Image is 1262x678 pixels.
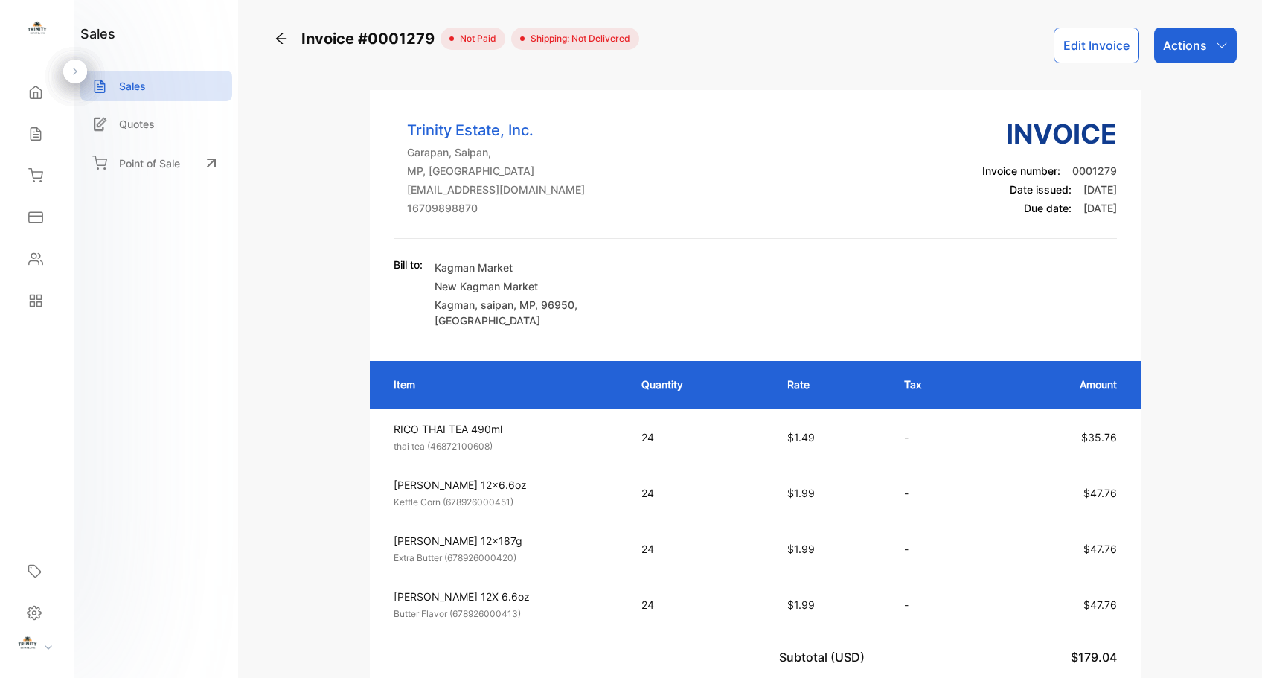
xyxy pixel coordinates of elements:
[787,543,815,555] span: $1.99
[982,114,1117,154] h3: Invoice
[394,551,615,565] p: Extra Butter (678926000420)
[1010,183,1072,196] span: Date issued:
[394,496,615,509] p: Kettle Corn (678926000451)
[435,278,606,294] p: New Kagman Market
[394,440,615,453] p: thai tea (46872100608)
[394,257,423,272] p: Bill to:
[16,634,39,656] img: profile
[1083,202,1117,214] span: [DATE]
[301,28,441,50] span: Invoice #0001279
[119,116,155,132] p: Quotes
[407,163,585,179] p: MP, [GEOGRAPHIC_DATA]
[394,607,615,621] p: Butter Flavor (678926000413)
[641,485,757,501] p: 24
[982,164,1060,177] span: Invoice number:
[475,298,513,311] span: , saipan
[80,24,115,44] h1: sales
[80,147,232,179] a: Point of Sale
[1154,28,1237,63] button: Actions
[641,597,757,613] p: 24
[904,597,971,613] p: -
[407,144,585,160] p: Garapan, Saipan,
[394,377,612,392] p: Item
[1163,36,1207,54] p: Actions
[787,431,815,444] span: $1.49
[1071,650,1117,665] span: $179.04
[1081,431,1117,444] span: $35.76
[1083,598,1117,611] span: $47.76
[435,298,475,311] span: Kagman
[779,648,871,666] p: Subtotal (USD)
[513,298,535,311] span: , MP
[525,32,630,45] span: Shipping: Not Delivered
[407,182,585,197] p: [EMAIL_ADDRESS][DOMAIN_NAME]
[119,78,146,94] p: Sales
[787,487,815,499] span: $1.99
[394,421,615,437] p: RICO THAI TEA 490ml
[904,377,971,392] p: Tax
[1024,202,1072,214] span: Due date:
[1054,28,1139,63] button: Edit Invoice
[1072,164,1117,177] span: 0001279
[407,119,585,141] p: Trinity Estate, Inc.
[119,156,180,171] p: Point of Sale
[787,598,815,611] span: $1.99
[12,6,57,51] button: Open LiveChat chat widget
[904,429,971,445] p: -
[787,377,874,392] p: Rate
[904,541,971,557] p: -
[535,298,574,311] span: , 96950
[1001,377,1117,392] p: Amount
[80,109,232,139] a: Quotes
[407,200,585,216] p: 16709898870
[435,260,606,275] p: Kagman Market
[394,589,615,604] p: [PERSON_NAME] 12X 6.6oz
[641,429,757,445] p: 24
[641,541,757,557] p: 24
[80,71,232,101] a: Sales
[454,32,496,45] span: not paid
[641,377,757,392] p: Quantity
[1083,487,1117,499] span: $47.76
[394,477,615,493] p: [PERSON_NAME] 12x6.6oz
[1083,543,1117,555] span: $47.76
[26,19,48,42] img: logo
[394,533,615,549] p: [PERSON_NAME] 12x187g
[904,485,971,501] p: -
[1083,183,1117,196] span: [DATE]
